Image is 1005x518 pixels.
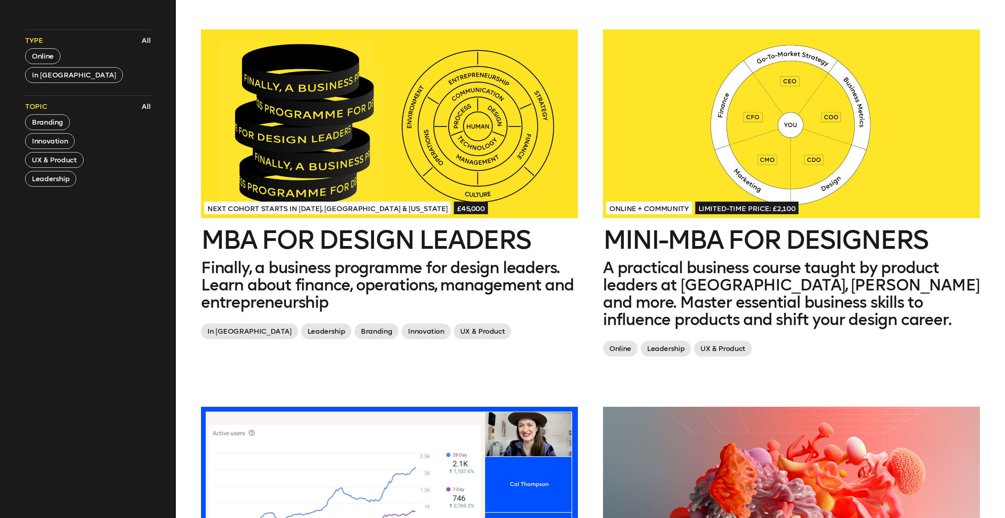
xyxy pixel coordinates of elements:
[25,36,43,45] span: Type
[694,341,752,356] span: UX & Product
[25,102,47,111] span: Topic
[454,323,512,339] span: UX & Product
[695,202,799,214] span: Limited-time price: £2,100
[603,259,980,328] p: A practical business course taught by product leaders at [GEOGRAPHIC_DATA], [PERSON_NAME] and mor...
[606,202,692,214] span: Online + Community
[201,228,578,253] h2: MBA for Design Leaders
[25,48,60,64] button: Online
[201,29,578,342] a: Next Cohort Starts in [DATE], [GEOGRAPHIC_DATA] & [US_STATE]£45,000MBA for Design LeadersFinally,...
[25,133,75,149] button: Innovation
[201,323,298,339] span: In [GEOGRAPHIC_DATA]
[201,259,578,311] p: Finally, a business programme for design leaders. Learn about finance, operations, management and...
[603,228,980,253] h2: Mini-MBA for Designers
[354,323,398,339] span: Branding
[140,100,153,113] button: All
[25,114,70,130] button: Branding
[641,341,691,356] span: Leadership
[25,171,76,187] button: Leadership
[603,29,980,360] a: Online + CommunityLimited-time price: £2,100Mini-MBA for DesignersA practical business course tau...
[301,323,351,339] span: Leadership
[25,152,84,168] button: UX & Product
[603,341,638,356] span: Online
[454,202,488,214] span: £45,000
[140,34,153,47] button: All
[402,323,450,339] span: Innovation
[204,202,451,214] span: Next Cohort Starts in [DATE], [GEOGRAPHIC_DATA] & [US_STATE]
[25,67,123,83] button: In [GEOGRAPHIC_DATA]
